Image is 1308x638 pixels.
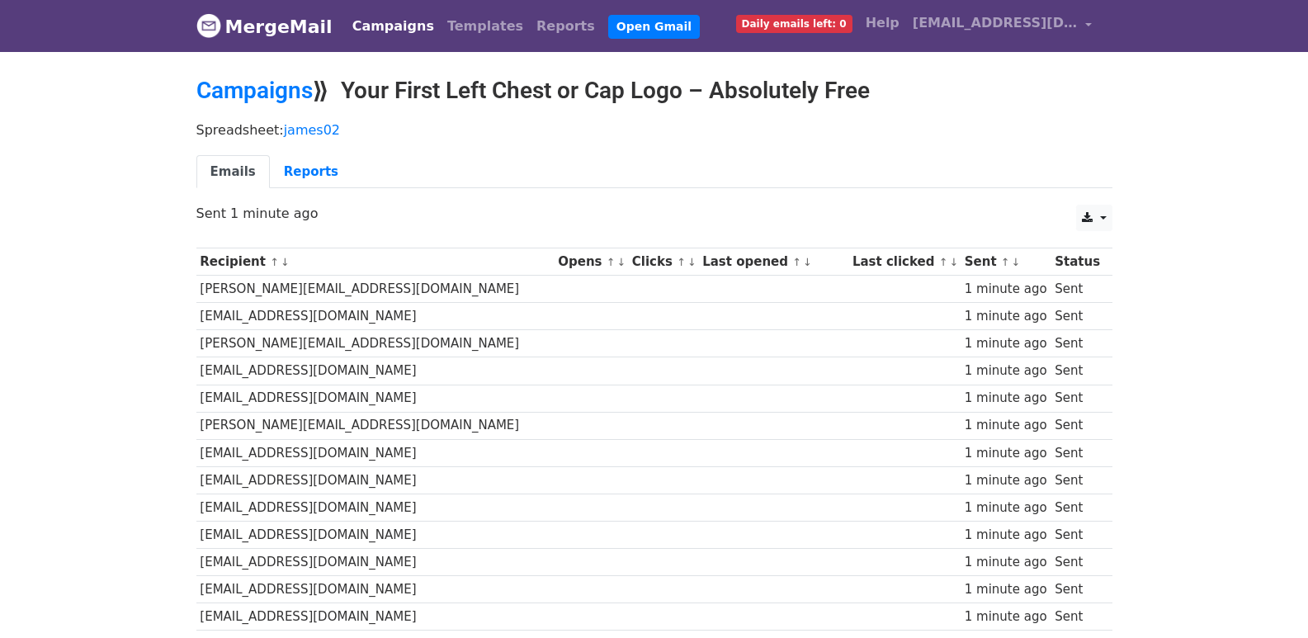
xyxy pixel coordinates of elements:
a: Emails [196,155,270,189]
td: Sent [1051,412,1103,439]
a: Daily emails left: 0 [730,7,859,40]
a: ↑ [677,256,686,268]
a: ↑ [939,256,948,268]
td: [EMAIL_ADDRESS][DOMAIN_NAME] [196,522,555,549]
div: 1 minute ago [965,444,1047,463]
div: 1 minute ago [965,307,1047,326]
th: Opens [554,248,628,276]
th: Last opened [698,248,848,276]
td: Sent [1051,385,1103,412]
td: [EMAIL_ADDRESS][DOMAIN_NAME] [196,576,555,603]
td: [PERSON_NAME][EMAIL_ADDRESS][DOMAIN_NAME] [196,412,555,439]
a: [EMAIL_ADDRESS][DOMAIN_NAME] [906,7,1099,45]
td: Sent [1051,439,1103,466]
td: [EMAIL_ADDRESS][DOMAIN_NAME] [196,494,555,521]
th: Sent [961,248,1051,276]
a: ↓ [1012,256,1021,268]
td: Sent [1051,466,1103,494]
td: [PERSON_NAME][EMAIL_ADDRESS][DOMAIN_NAME] [196,276,555,303]
p: Sent 1 minute ago [196,205,1112,222]
td: [EMAIL_ADDRESS][DOMAIN_NAME] [196,357,555,385]
a: ↑ [1001,256,1010,268]
div: 1 minute ago [965,471,1047,490]
a: Campaigns [346,10,441,43]
td: Sent [1051,276,1103,303]
a: ↓ [687,256,696,268]
td: Sent [1051,576,1103,603]
div: 1 minute ago [965,416,1047,435]
img: MergeMail logo [196,13,221,38]
div: 1 minute ago [965,389,1047,408]
a: ↑ [270,256,279,268]
a: ↑ [607,256,616,268]
td: [EMAIL_ADDRESS][DOMAIN_NAME] [196,603,555,631]
a: Help [859,7,906,40]
a: MergeMail [196,9,333,44]
a: ↓ [617,256,626,268]
td: [EMAIL_ADDRESS][DOMAIN_NAME] [196,439,555,466]
div: 1 minute ago [965,580,1047,599]
th: Last clicked [848,248,961,276]
p: Spreadsheet: [196,121,1112,139]
td: Sent [1051,522,1103,549]
td: [EMAIL_ADDRESS][DOMAIN_NAME] [196,466,555,494]
a: ↓ [949,256,958,268]
a: ↑ [792,256,801,268]
td: [EMAIL_ADDRESS][DOMAIN_NAME] [196,385,555,412]
div: 1 minute ago [965,334,1047,353]
a: Campaigns [196,77,313,104]
a: Reports [530,10,602,43]
span: Daily emails left: 0 [736,15,852,33]
td: [EMAIL_ADDRESS][DOMAIN_NAME] [196,549,555,576]
a: Templates [441,10,530,43]
td: [EMAIL_ADDRESS][DOMAIN_NAME] [196,303,555,330]
th: Status [1051,248,1103,276]
th: Recipient [196,248,555,276]
div: 1 minute ago [965,553,1047,572]
div: 1 minute ago [965,280,1047,299]
a: Open Gmail [608,15,700,39]
div: 1 minute ago [965,607,1047,626]
td: Sent [1051,494,1103,521]
td: Sent [1051,549,1103,576]
td: Sent [1051,330,1103,357]
a: Reports [270,155,352,189]
a: ↓ [803,256,812,268]
a: ↓ [281,256,290,268]
td: Sent [1051,357,1103,385]
th: Clicks [628,248,698,276]
h2: ⟫ Your First Left Chest or Cap Logo – Absolutely Free [196,77,1112,105]
td: [PERSON_NAME][EMAIL_ADDRESS][DOMAIN_NAME] [196,330,555,357]
div: 1 minute ago [965,499,1047,517]
div: 1 minute ago [965,526,1047,545]
td: Sent [1051,303,1103,330]
div: 1 minute ago [965,362,1047,380]
a: james02 [284,122,340,138]
td: Sent [1051,603,1103,631]
span: [EMAIL_ADDRESS][DOMAIN_NAME] [913,13,1078,33]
